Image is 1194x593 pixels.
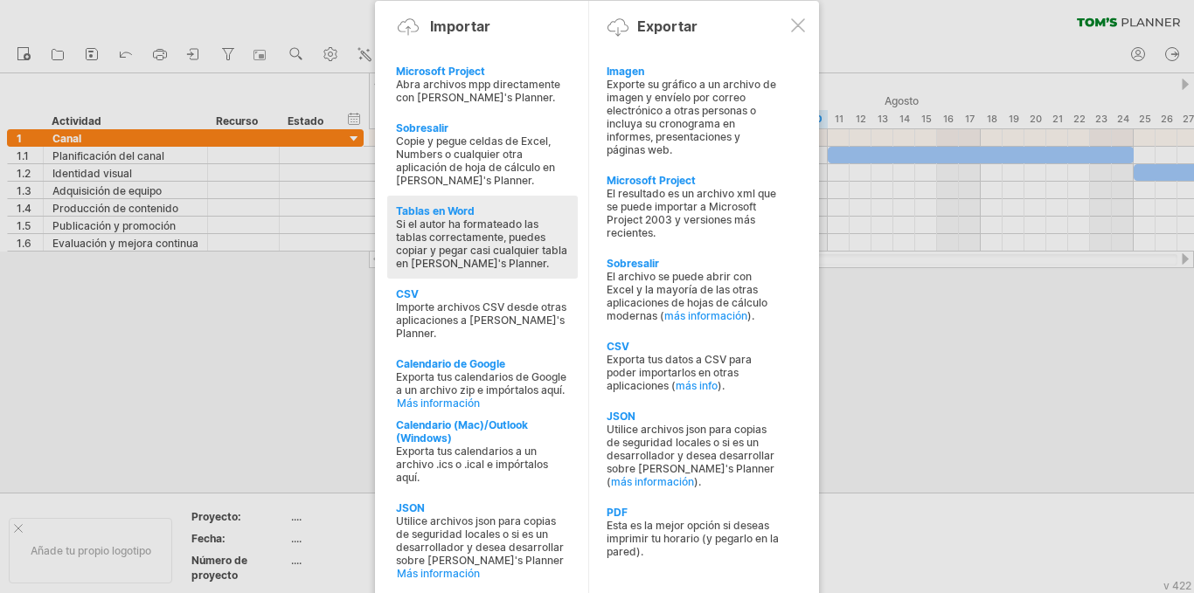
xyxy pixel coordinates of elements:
a: Más información [397,567,570,580]
font: Exporta tus datos a CSV para poder importarlos en otras aplicaciones ( [607,353,752,392]
font: Exportar [637,17,698,35]
font: Utilice archivos json para copias de seguridad locales o si es un desarrollador y desea desarroll... [607,423,774,488]
font: Exporte su gráfico a un archivo de imagen y envíelo por correo electrónico a otras personas o inc... [607,78,776,156]
a: Más información [397,396,570,410]
font: Imagen [607,65,644,78]
font: Copie y pegue celdas de Excel, Numbers o cualquier otra aplicación de hoja de cálculo en [PERSON_... [396,134,555,187]
font: ). [718,379,725,392]
font: El archivo se puede abrir con Excel y la mayoría de las otras aplicaciones de hojas de cálculo mo... [607,270,767,322]
font: Si el autor ha formateado las tablas correctamente, puedes copiar y pegar casi cualquier tabla en... [396,217,567,270]
font: Importar [430,17,490,35]
font: CSV [607,340,629,353]
font: ). [694,475,701,488]
font: Sobresalir [607,257,659,270]
font: Tablas en Word [396,204,475,217]
font: Esta es la mejor opción si deseas imprimir tu horario (y pegarlo en la pared). [607,519,779,558]
a: más información [611,475,694,488]
font: ). [747,309,754,322]
font: Más información [397,396,480,410]
font: El resultado es un archivo xml que se puede importar a Microsoft Project 2003 y versiones más rec... [607,187,776,239]
a: más info [676,379,718,392]
font: PDF [607,506,628,519]
a: más información [664,309,747,322]
font: Sobresalir [396,121,448,134]
font: Más información [397,567,480,580]
font: JSON [607,410,635,423]
font: Microsoft Project [607,174,696,187]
